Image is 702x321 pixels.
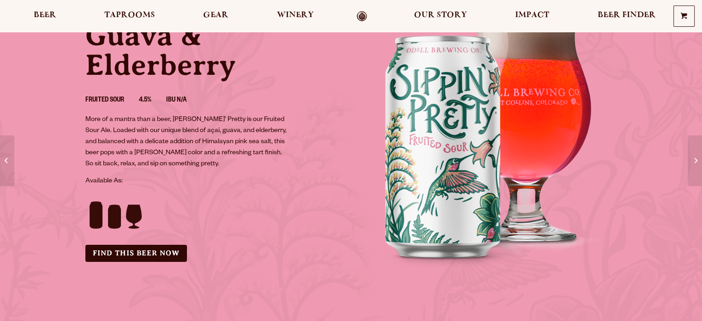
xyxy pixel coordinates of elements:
span: Our Story [414,12,467,19]
a: Impact [509,11,555,22]
a: Taprooms [98,11,161,22]
a: Beer [28,11,62,22]
span: Beer Finder [597,12,655,19]
span: Gear [203,12,228,19]
a: Our Story [408,11,473,22]
span: Winery [277,12,314,19]
a: Winery [271,11,320,22]
p: Guava & Elderberry [85,21,340,80]
p: Available As: [85,176,340,187]
a: Find this Beer Now [85,245,187,262]
span: Beer [34,12,56,19]
span: Taprooms [104,12,155,19]
li: 4.5% [139,95,166,107]
a: Odell Home [345,11,379,22]
span: Impact [515,12,549,19]
a: Gear [197,11,234,22]
li: IBU N/A [166,95,201,107]
p: More of a mantra than a beer, [PERSON_NAME]’ Pretty is our Fruited Sour Ale. Loaded with our uniq... [85,115,289,170]
li: Fruited Sour [85,95,139,107]
a: Beer Finder [591,11,661,22]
